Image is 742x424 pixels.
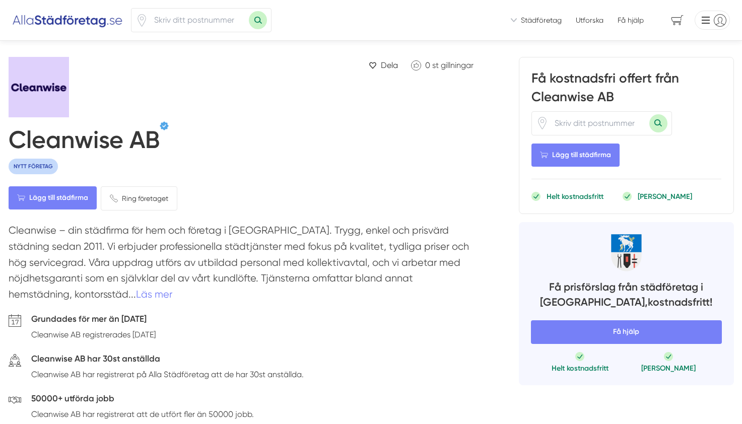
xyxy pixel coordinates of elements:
[531,144,620,167] : Lägg till städfirma
[641,363,696,373] p: [PERSON_NAME]
[552,363,609,373] p: Helt kostnadsfritt
[31,368,304,381] p: Cleanwise AB har registrerat på Alla Städföretag att de har 30st anställda.
[664,12,691,29] span: navigation-cart
[136,14,148,27] span: Klicka för att använda din position.
[9,57,119,117] img: Cleanwise AB logotyp
[531,320,722,343] span: Få hjälp
[31,408,254,420] p: Cleanwise AB har registrerat att de utfört fler än 50000 jobb.
[536,117,549,129] span: Klicka för att använda din position.
[425,60,430,70] span: 0
[432,60,474,70] span: st gillningar
[381,59,398,72] span: Dela
[9,159,58,174] span: NYTT FÖRETAG
[249,11,267,29] button: Sök med postnummer
[101,186,177,210] a: Ring företaget
[521,15,562,25] span: Städföretag
[122,193,168,204] span: Ring företaget
[148,9,249,32] input: Skriv ditt postnummer
[31,392,254,408] h5: 50000+ utförda jobb
[12,12,123,28] img: Alla Städföretag
[576,15,603,25] a: Utforska
[9,186,97,209] : Lägg till städfirma
[31,312,156,328] h5: Grundades för mer än [DATE]
[549,112,649,135] input: Skriv ditt postnummer
[136,289,172,300] a: Läs mer
[547,191,603,201] p: Helt kostnadsfritt
[136,14,148,27] svg: Pin / Karta
[160,121,169,130] span: Verifierat av Kim Sjöberg
[406,57,479,74] a: Klicka för att gilla Cleanwise AB
[9,125,160,159] h1: Cleanwise AB
[536,117,549,129] svg: Pin / Karta
[638,191,692,201] p: [PERSON_NAME]
[9,223,479,307] p: Cleanwise – din städfirma för hem och företag i [GEOGRAPHIC_DATA]. Trygg, enkel och prisvärd städ...
[9,159,58,174] span: Cleanwise AB är ett nytt Städföretag på Alla Städföretag
[365,57,402,74] a: Dela
[649,114,667,132] button: Sök med postnummer
[31,328,156,341] p: Cleanwise AB registrerades [DATE]
[31,352,304,368] h5: Cleanwise AB har 30st anställda
[531,69,721,111] h3: Få kostnadsfri offert från Cleanwise AB
[618,15,644,25] span: Få hjälp
[531,279,722,312] h4: Få prisförslag från städföretag i [GEOGRAPHIC_DATA], kostnadsfritt!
